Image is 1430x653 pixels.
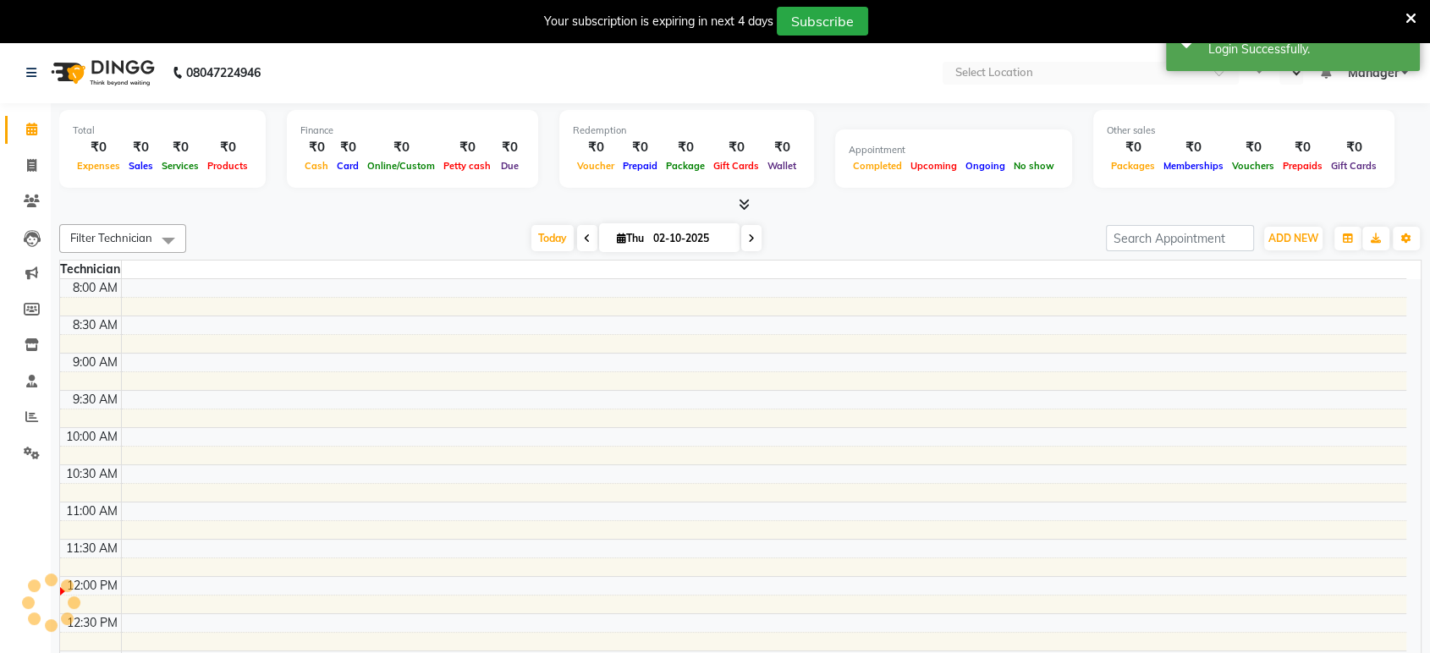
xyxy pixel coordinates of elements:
div: ₹0 [300,138,333,157]
span: Packages [1107,160,1159,172]
div: 12:30 PM [63,614,121,632]
div: Redemption [573,123,800,138]
div: Total [73,123,252,138]
button: Subscribe [777,7,868,36]
div: ₹0 [1107,138,1159,157]
div: 10:00 AM [63,428,121,446]
b: 08047224946 [186,49,261,96]
span: Gift Cards [1327,160,1381,172]
span: Today [531,225,574,251]
span: Package [662,160,709,172]
span: Prepaid [619,160,662,172]
div: ₹0 [709,138,763,157]
span: Completed [849,160,906,172]
div: ₹0 [1228,138,1279,157]
div: ₹0 [124,138,157,157]
div: 9:00 AM [69,354,121,371]
div: 8:00 AM [69,279,121,297]
span: Ongoing [961,160,1009,172]
span: Vouchers [1228,160,1279,172]
span: Cash [300,160,333,172]
span: Thu [613,232,648,244]
span: ADD NEW [1268,232,1318,244]
div: ₹0 [662,138,709,157]
span: Card [333,160,363,172]
span: Upcoming [906,160,961,172]
img: logo [43,49,159,96]
div: ₹0 [203,138,252,157]
div: Appointment [849,143,1059,157]
div: Other sales [1107,123,1381,138]
div: 8:30 AM [69,316,121,334]
div: ₹0 [495,138,525,157]
input: 2025-10-02 [648,226,733,251]
div: Your subscription is expiring in next 4 days [544,13,773,30]
div: ₹0 [333,138,363,157]
div: ₹0 [763,138,800,157]
span: Filter Technician [70,231,152,244]
div: ₹0 [363,138,439,157]
div: ₹0 [73,138,124,157]
div: ₹0 [439,138,495,157]
span: Memberships [1159,160,1228,172]
div: Login Successfully. [1208,41,1407,58]
input: Search Appointment [1106,225,1254,251]
span: Prepaids [1279,160,1327,172]
span: Services [157,160,203,172]
span: Products [203,160,252,172]
div: ₹0 [1327,138,1381,157]
span: Voucher [573,160,619,172]
span: No show [1009,160,1059,172]
div: Select Location [954,64,1032,81]
div: ₹0 [157,138,203,157]
span: Due [497,160,523,172]
span: Petty cash [439,160,495,172]
span: Wallet [763,160,800,172]
div: 11:00 AM [63,502,121,520]
span: Online/Custom [363,160,439,172]
div: Technician [60,261,121,278]
div: ₹0 [1279,138,1327,157]
div: ₹0 [573,138,619,157]
div: Finance [300,123,525,138]
button: ADD NEW [1264,227,1323,250]
span: Sales [124,160,157,172]
div: ₹0 [1159,138,1228,157]
div: 11:30 AM [63,540,121,557]
div: 10:30 AM [63,465,121,483]
div: 9:30 AM [69,391,121,409]
div: 12:00 PM [63,577,121,595]
span: Expenses [73,160,124,172]
span: Gift Cards [709,160,763,172]
span: Manager [1347,64,1398,82]
div: ₹0 [619,138,662,157]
